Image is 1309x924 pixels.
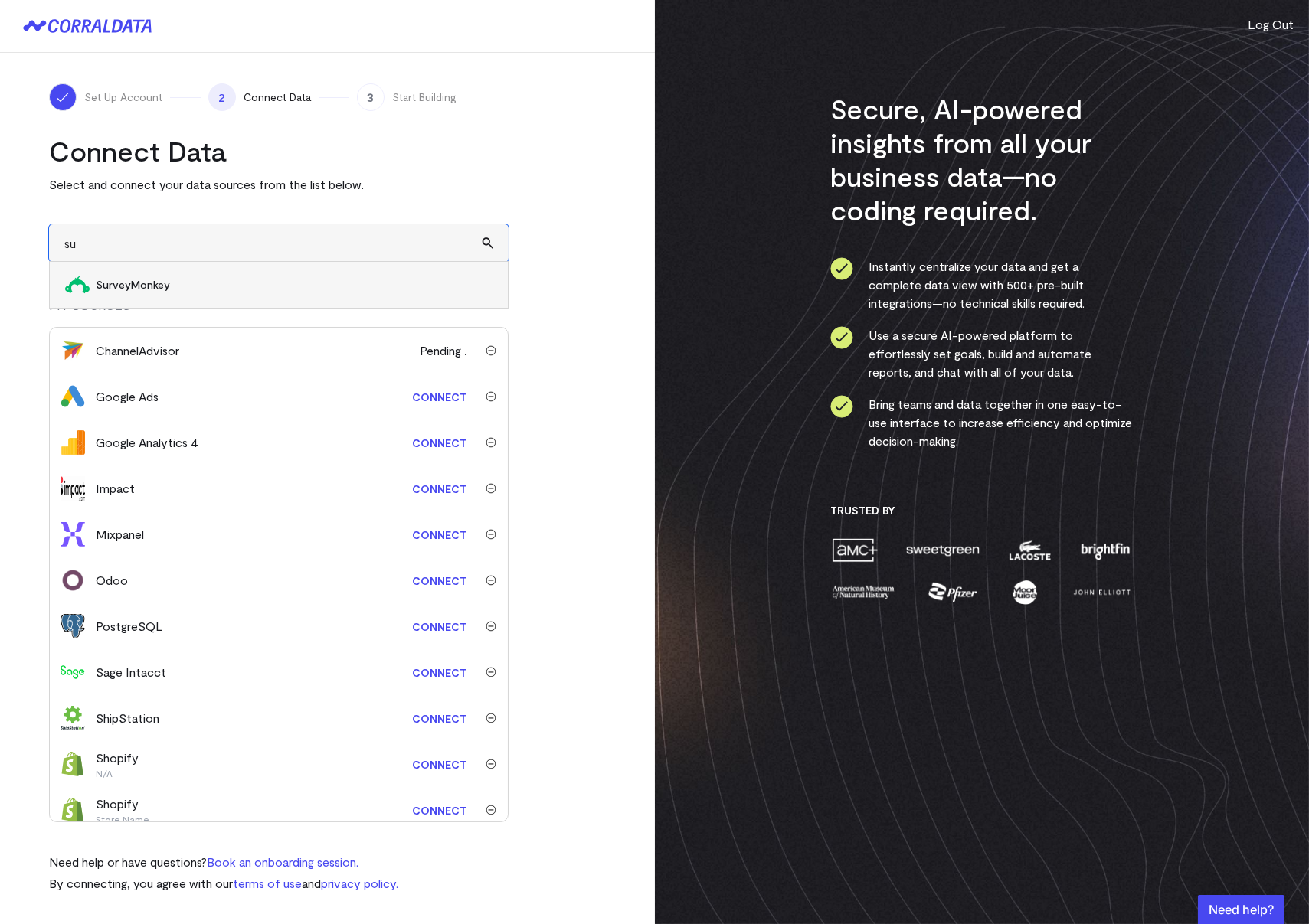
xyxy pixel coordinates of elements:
img: amnh-5afada46.png [830,579,896,606]
img: ico-check-circle-4b19435c.svg [830,395,853,418]
h3: Secure, AI-powered insights from all your business data—no coding required. [830,92,1133,227]
h3: Trusted By [830,504,1133,518]
img: google_analytics_4-4ee20295.svg [61,430,85,455]
button: Log Out [1248,15,1294,34]
a: Connect [404,658,474,687]
p: Store Name [96,813,149,825]
span: 2 [208,83,236,111]
h2: Connect Data [49,134,509,168]
div: Impact [96,479,135,498]
img: ico-check-circle-4b19435c.svg [830,326,853,349]
img: postgres-5a1a2aed.svg [61,614,85,638]
span: SurveyMonkey [96,277,493,292]
li: Use a secure AI-powered platform to effortlessly set goals, build and automate reports, and chat ... [830,326,1133,381]
img: trash-40e54a27.svg [486,345,496,356]
div: Google Ads [96,387,159,406]
span: Pending [420,341,474,360]
a: Connect [404,475,474,503]
a: Connect [404,383,474,411]
img: amc-0b11a8f1.png [830,537,879,563]
div: ShipStation [96,709,159,727]
img: lacoste-7a6b0538.png [1007,537,1052,563]
img: trash-40e54a27.svg [486,575,496,586]
a: Book an onboarding session. [207,854,358,869]
img: mixpanel-dc8f5fa7.svg [61,522,85,547]
img: trash-40e54a27.svg [486,437,496,448]
img: pfizer-e137f5fc.png [927,579,980,606]
span: Connect Data [244,90,311,105]
div: ChannelAdvisor [96,341,179,360]
img: google_ads-c8121f33.png [61,384,85,409]
a: Connect [404,612,474,641]
img: john-elliott-25751c40.png [1071,579,1133,606]
img: shipstation-0b490974.svg [61,706,85,730]
div: Sage Intacct [96,663,166,681]
a: Connect [404,521,474,549]
div: Shopify [96,795,149,825]
img: SurveyMonkey [65,273,90,297]
div: Google Analytics 4 [96,433,198,452]
img: trash-40e54a27.svg [486,759,496,769]
input: Search and add other data sources [49,224,509,262]
a: terms of use [233,876,302,890]
a: Connect [404,796,474,824]
img: ico-check-circle-4b19435c.svg [830,257,853,280]
div: MY SOURCES [49,296,509,327]
img: trash-40e54a27.svg [486,805,496,815]
a: Connect [404,566,474,595]
a: Connect [404,750,474,779]
img: trash-40e54a27.svg [486,713,496,723]
img: channel_advisor-253d79db.svg [61,338,85,363]
img: sweetgreen-1d1fb32c.png [905,537,981,563]
img: trash-40e54a27.svg [486,391,496,402]
img: brightfin-a251e171.png [1078,537,1133,563]
div: Odoo [96,571,128,589]
span: Start Building [392,90,457,105]
img: sage_intacct-9210f79a.svg [61,660,85,684]
li: Bring teams and data together in one easy-to-use interface to increase efficiency and optimize de... [830,395,1133,450]
img: impact-33625990.svg [61,476,85,501]
div: Mixpanel [96,525,144,544]
p: By connecting, you agree with our and [49,874,398,893]
span: 3 [357,83,385,111]
li: Instantly centralize your data and get a complete data view with 500+ pre-built integrations—no t... [830,257,1133,312]
a: privacy policy. [321,876,398,890]
img: moon-juice-c312e729.png [1010,579,1040,606]
span: Set Up Account [84,90,162,105]
p: Need help or have questions? [49,853,398,871]
p: Select and connect your data sources from the list below. [49,175,509,194]
img: trash-40e54a27.svg [486,529,496,540]
a: Connect [404,704,474,733]
div: PostgreSQL [96,617,163,635]
div: Shopify [96,749,139,779]
img: shopify-673fa4e3.svg [61,798,85,822]
a: Connect [404,429,474,457]
img: odoo-0549de51.svg [61,568,85,593]
p: N/A [96,767,139,779]
img: ico-check-white-5ff98cb1.svg [55,90,70,105]
img: trash-40e54a27.svg [486,483,496,494]
img: trash-40e54a27.svg [486,667,496,677]
img: trash-40e54a27.svg [486,621,496,632]
img: shopify-673fa4e3.svg [61,752,85,776]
